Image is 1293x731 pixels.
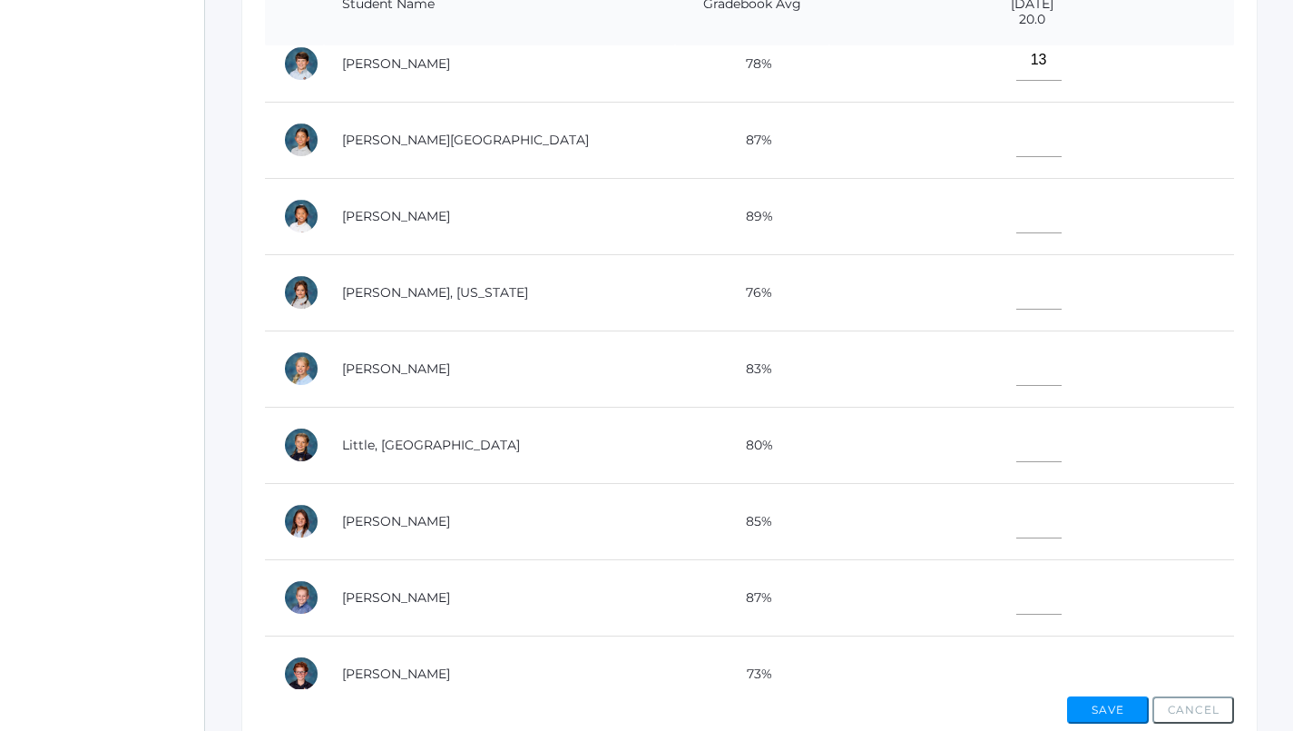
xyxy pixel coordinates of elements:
td: 78% [675,25,829,102]
div: Theodore Trumpower [283,656,319,692]
td: 76% [675,254,829,331]
td: 87% [675,559,829,636]
td: 89% [675,178,829,254]
div: Maggie Oram [283,503,319,539]
td: 87% [675,102,829,178]
td: 80% [675,407,829,483]
button: Cancel [1152,696,1234,724]
button: Save [1067,696,1149,724]
a: [PERSON_NAME] [342,589,450,606]
div: Lila Lau [283,198,319,234]
td: 83% [675,331,829,407]
a: [PERSON_NAME] [342,361,450,377]
div: Sofia La Rosa [283,122,319,158]
div: Chloe Lewis [283,351,319,387]
div: Dylan Sandeman [283,579,319,616]
a: Little, [GEOGRAPHIC_DATA] [342,437,520,453]
td: 73% [675,636,829,712]
div: Georgia Lee [283,274,319,311]
div: Savannah Little [283,427,319,463]
a: [PERSON_NAME] [342,513,450,529]
a: [PERSON_NAME] [342,55,450,72]
a: [PERSON_NAME] [342,666,450,682]
div: William Hibbard [283,45,319,82]
a: [PERSON_NAME] [342,208,450,224]
td: 85% [675,483,829,559]
a: [PERSON_NAME][GEOGRAPHIC_DATA] [342,132,589,148]
span: 20.0 [847,12,1216,27]
a: [PERSON_NAME], [US_STATE] [342,284,528,301]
